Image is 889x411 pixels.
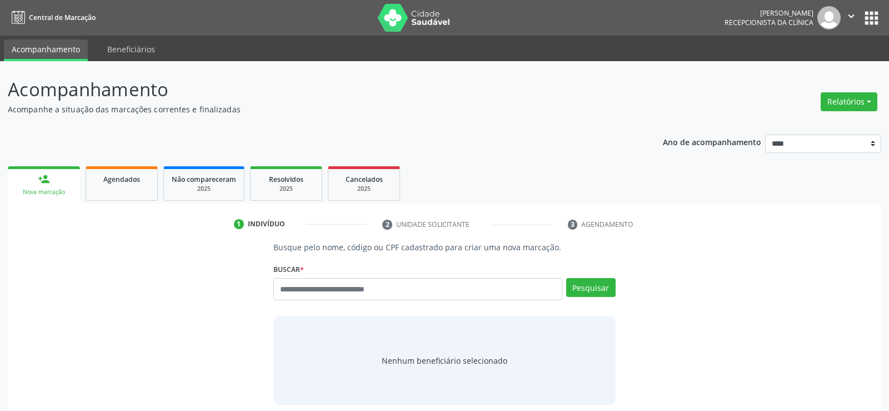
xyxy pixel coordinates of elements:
[248,219,285,229] div: Indivíduo
[269,175,303,184] span: Resolvidos
[8,76,619,103] p: Acompanhamento
[258,185,314,193] div: 2025
[234,219,244,229] div: 1
[38,173,50,185] div: person_add
[817,6,841,29] img: img
[841,6,862,29] button: 
[172,175,236,184] span: Não compareceram
[172,185,236,193] div: 2025
[29,13,96,22] span: Central de Marcação
[663,135,761,148] p: Ano de acompanhamento
[99,39,163,59] a: Beneficiários
[566,278,616,297] button: Pesquisar
[273,261,304,278] label: Buscar
[382,355,507,367] span: Nenhum beneficiário selecionado
[346,175,383,184] span: Cancelados
[16,188,72,196] div: Nova marcação
[845,10,857,22] i: 
[862,8,881,28] button: apps
[821,92,877,111] button: Relatórios
[725,8,813,18] div: [PERSON_NAME]
[725,18,813,27] span: Recepcionista da clínica
[103,175,140,184] span: Agendados
[4,39,88,61] a: Acompanhamento
[336,185,392,193] div: 2025
[273,241,615,253] p: Busque pelo nome, código ou CPF cadastrado para criar uma nova marcação.
[8,103,619,115] p: Acompanhe a situação das marcações correntes e finalizadas
[8,8,96,27] a: Central de Marcação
